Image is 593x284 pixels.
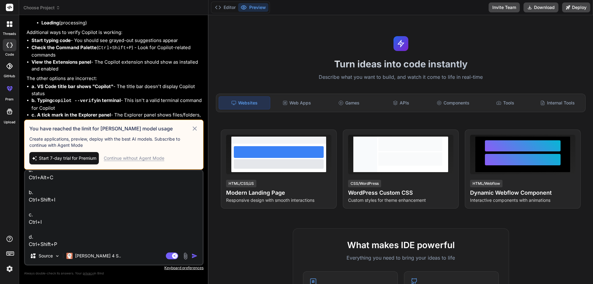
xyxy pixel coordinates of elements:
[104,155,164,161] div: Continue without Agent Mode
[55,253,60,259] img: Pick Models
[25,171,203,247] textarea: Which shortcut opens Copilot Chat panel? a. Ctrl+Alt+C b. Ctrl+Shift+I c. Ctrl+I d. Ctrl+Shift+P
[32,83,202,97] li: - The title bar doesn't display Copilot status
[32,83,113,89] strong: a. VS Code title bar shows "Copilot"
[489,2,520,12] button: Invite Team
[27,29,202,36] p: Additional ways to verify Copilot is working:
[32,59,91,65] strong: View the Extensions panel
[524,2,558,12] button: Download
[66,253,73,259] img: Claude 4 Sonnet
[5,97,14,102] label: prem
[98,45,132,51] code: Ctrl+Shift+P
[32,37,71,43] strong: Start typing code
[52,98,97,104] code: copilot --verify
[219,96,270,109] div: Websites
[212,3,238,12] button: Editor
[5,52,14,57] label: code
[27,75,202,82] p: The other options are incorrect:
[4,264,15,274] img: settings
[303,239,499,252] h2: What makes IDE powerful
[428,96,479,109] div: Components
[32,59,202,73] li: - The Copilot extension should show as installed and enabled
[324,96,375,109] div: Games
[532,96,583,109] div: Internal Tools
[470,189,575,197] h4: Dynamic Webflow Component
[348,197,453,203] p: Custom styles for theme enhancement
[470,197,575,203] p: Interactive components with animations
[212,73,589,81] p: Describe what you want to build, and watch it come to life in real-time
[303,254,499,261] p: Everything you need to bring your ideas to life
[24,270,204,276] p: Always double-check its answers. Your in Bind
[348,180,381,187] div: CSS/WordPress
[4,74,15,79] label: GitHub
[238,3,268,12] button: Preview
[32,37,202,44] li: - You should see grayed-out suggestions appear
[191,253,198,259] img: icon
[348,189,453,197] h4: WordPress Custom CSS
[376,96,427,109] div: APIs
[29,125,191,132] h3: You have reached the limit for [PERSON_NAME] model usage
[32,112,202,125] li: - The Explorer panel shows files/folders, not extension status
[39,155,96,161] span: Start 7-day trial for Premium
[182,252,189,260] img: attachment
[226,180,256,187] div: HTML/CSS/JS
[41,19,202,27] li: (processing)
[32,97,202,112] li: - This isn't a valid terminal command for Copilot
[32,97,121,103] strong: b. Typing in terminal
[271,96,322,109] div: Web Apps
[75,253,121,259] p: [PERSON_NAME] 4 S..
[212,58,589,70] h1: Turn ideas into code instantly
[39,253,53,259] p: Source
[32,44,202,59] li: ( ) - Look for Copilot-related commands
[470,180,503,187] div: HTML/Webflow
[24,265,204,270] p: Keyboard preferences
[23,5,60,11] span: Choose Project
[226,197,331,203] p: Responsive design with smooth interactions
[29,152,99,164] button: Start 7-day trial for Premium
[41,20,59,26] strong: Loading
[4,120,15,125] label: Upload
[29,136,198,148] p: Create applications, preview, deploy with the best AI models. Subscribe to continue with Agent Mode
[562,2,590,12] button: Deploy
[3,31,16,36] label: threads
[32,45,97,50] strong: Check the Command Palette
[226,189,331,197] h4: Modern Landing Page
[480,96,531,109] div: Tools
[83,271,94,275] span: privacy
[32,112,111,118] strong: c. A tick mark in the Explorer panel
